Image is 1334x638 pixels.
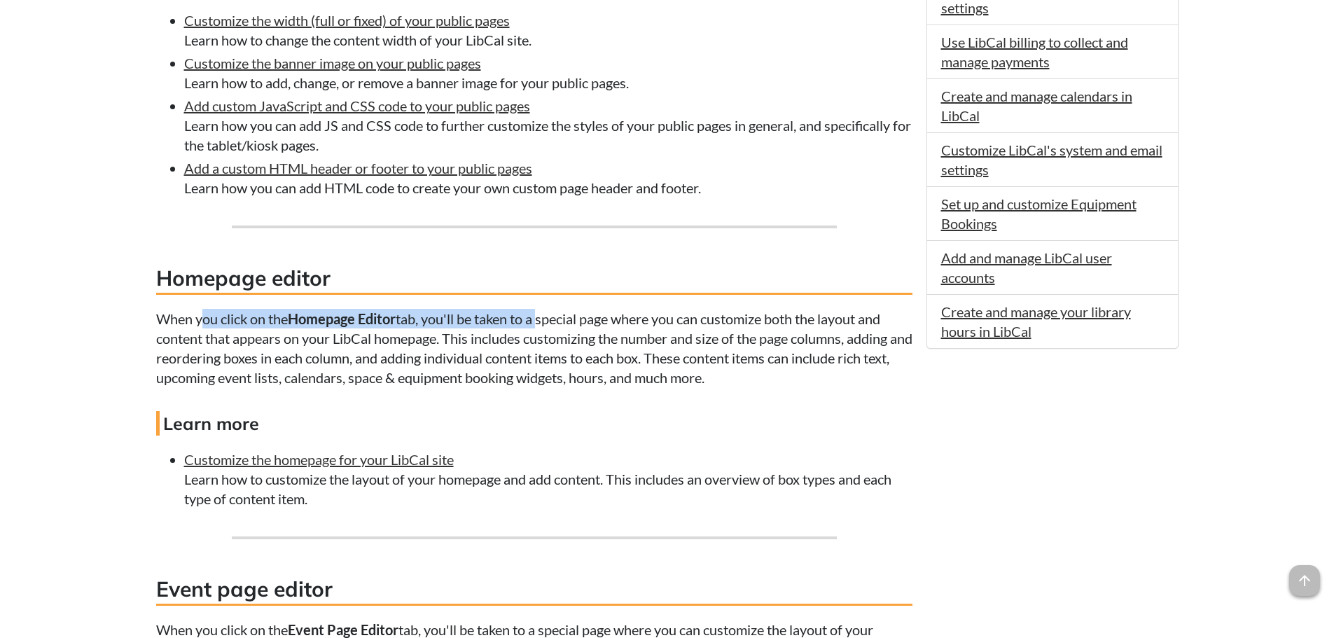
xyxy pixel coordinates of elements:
[184,55,481,71] a: Customize the banner image on your public pages
[184,160,532,176] a: Add a custom HTML header or footer to your public pages
[156,309,912,387] p: When you click on the tab, you'll be taken to a special page where you can customize both the lay...
[184,451,454,468] a: Customize the homepage for your LibCal site
[184,97,530,114] a: Add custom JavaScript and CSS code to your public pages
[156,411,912,436] h4: Learn more
[941,88,1132,124] a: Create and manage calendars in LibCal
[184,450,912,508] li: Learn how to customize the layout of your homepage and add content. This includes an overview of ...
[288,621,398,638] strong: Event Page Editor
[156,263,912,295] h3: Homepage editor
[184,53,912,92] li: Learn how to add, change, or remove a banner image for your public pages.
[1289,567,1320,583] a: arrow_upward
[941,141,1162,178] a: Customize LibCal's system and email settings
[184,11,912,50] li: Learn how to change the content width of your LibCal site.
[941,303,1131,340] a: Create and manage your library hours in LibCal
[1289,565,1320,596] span: arrow_upward
[184,158,912,197] li: Learn how you can add HTML code to create your own custom page header and footer.
[941,195,1137,232] a: Set up and customize Equipment Bookings
[941,34,1128,70] a: Use LibCal billing to collect and manage payments
[941,249,1112,286] a: Add and manage LibCal user accounts
[288,310,396,327] strong: Homepage Editor
[156,574,912,606] h3: Event page editor
[184,96,912,155] li: Learn how you can add JS and CSS code to further customize the styles of your public pages in gen...
[184,12,510,29] a: Customize the width (full or fixed) of your public pages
